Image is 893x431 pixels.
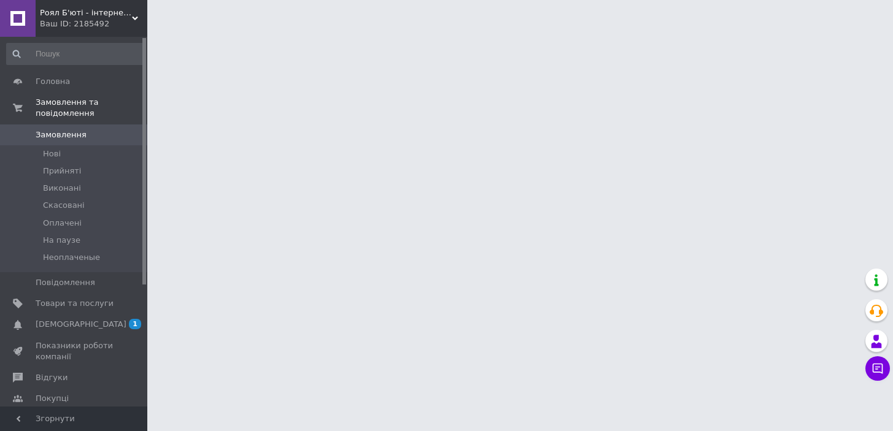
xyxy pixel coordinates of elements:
[43,200,85,211] span: Скасовані
[865,356,890,381] button: Чат з покупцем
[36,319,126,330] span: [DEMOGRAPHIC_DATA]
[40,7,132,18] span: Роял Б'юті - інтернет магазин
[36,277,95,288] span: Повідомлення
[43,183,81,194] span: Виконані
[36,76,70,87] span: Головна
[43,218,82,229] span: Оплачені
[36,97,147,119] span: Замовлення та повідомлення
[36,129,87,140] span: Замовлення
[43,148,61,159] span: Нові
[43,252,100,263] span: Неоплаченые
[129,319,141,329] span: 1
[36,298,114,309] span: Товари та послуги
[40,18,147,29] div: Ваш ID: 2185492
[36,393,69,404] span: Покупці
[36,340,114,362] span: Показники роботи компанії
[6,43,144,65] input: Пошук
[36,372,68,383] span: Відгуки
[43,235,80,246] span: На паузе
[43,166,81,177] span: Прийняті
